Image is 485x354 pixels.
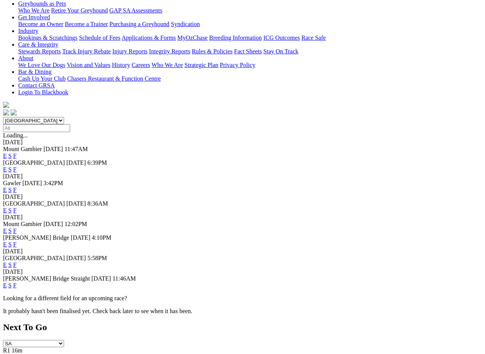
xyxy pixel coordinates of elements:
div: Industry [18,34,482,41]
img: twitter.svg [11,109,17,115]
span: 16m [12,347,22,354]
div: [DATE] [3,193,482,200]
span: 5:58PM [88,255,107,261]
div: [DATE] [3,173,482,180]
a: F [13,153,17,159]
a: Purchasing a Greyhound [110,21,169,27]
a: Fact Sheets [234,48,262,55]
a: Become an Owner [18,21,63,27]
span: [DATE] [66,159,86,166]
a: F [13,262,17,268]
img: facebook.svg [3,109,9,115]
a: Vision and Values [67,62,110,68]
span: [DATE] [22,180,42,186]
a: S [8,187,12,193]
span: [PERSON_NAME] Bridge [3,234,69,241]
a: E [3,166,7,173]
a: Contact GRSA [18,82,55,89]
a: Integrity Reports [149,48,190,55]
a: Rules & Policies [192,48,233,55]
span: R1 [3,347,10,354]
h2: Next To Go [3,322,482,332]
a: S [8,153,12,159]
a: Stay On Track [263,48,298,55]
a: F [13,207,17,214]
a: About [18,55,33,61]
a: E [3,228,7,234]
partial: It probably hasn't been finalised yet. Check back later to see when it has been. [3,308,192,314]
span: [DATE] [44,146,63,152]
a: F [13,228,17,234]
span: [DATE] [91,275,111,282]
a: F [13,187,17,193]
span: [GEOGRAPHIC_DATA] [3,159,65,166]
a: Careers [131,62,150,68]
span: Mount Gambier [3,146,42,152]
div: [DATE] [3,214,482,221]
a: E [3,262,7,268]
span: 11:47AM [64,146,88,152]
a: S [8,241,12,248]
a: GAP SA Assessments [110,7,163,14]
span: Gawler [3,180,21,186]
span: 6:39PM [88,159,107,166]
a: Become a Trainer [65,21,108,27]
a: Login To Blackbook [18,89,68,95]
a: Track Injury Rebate [62,48,111,55]
span: 3:42PM [44,180,63,186]
div: [DATE] [3,248,482,255]
input: Select date [3,124,70,132]
span: [DATE] [44,221,63,227]
a: Cash Up Your Club [18,75,66,82]
a: Injury Reports [112,48,147,55]
a: Care & Integrity [18,41,58,48]
a: S [8,282,12,289]
span: [DATE] [66,255,86,261]
a: F [13,241,17,248]
div: [DATE] [3,268,482,275]
a: S [8,228,12,234]
div: Bar & Dining [18,75,482,82]
a: S [8,207,12,214]
a: Race Safe [301,34,325,41]
a: Privacy Policy [220,62,255,68]
div: Greyhounds as Pets [18,7,482,14]
div: About [18,62,482,69]
a: E [3,187,7,193]
span: 12:02PM [64,221,87,227]
a: Chasers Restaurant & Function Centre [67,75,161,82]
a: Applications & Forms [122,34,176,41]
a: E [3,282,7,289]
a: ICG Outcomes [263,34,300,41]
span: [DATE] [71,234,91,241]
img: logo-grsa-white.png [3,102,9,108]
span: 11:46AM [113,275,136,282]
span: 4:10PM [92,234,111,241]
span: [GEOGRAPHIC_DATA] [3,200,65,207]
a: Who We Are [152,62,183,68]
a: Strategic Plan [185,62,218,68]
a: History [112,62,130,68]
a: S [8,166,12,173]
span: [GEOGRAPHIC_DATA] [3,255,65,261]
a: Industry [18,28,38,34]
a: Stewards Reports [18,48,61,55]
a: E [3,207,7,214]
a: Who We Are [18,7,50,14]
a: S [8,262,12,268]
a: Bar & Dining [18,69,52,75]
span: Loading... [3,132,28,139]
div: [DATE] [3,139,482,146]
span: Mount Gambier [3,221,42,227]
a: Schedule of Fees [79,34,120,41]
a: Breeding Information [209,34,262,41]
span: 8:36AM [88,200,108,207]
div: Care & Integrity [18,48,482,55]
a: E [3,153,7,159]
a: F [13,166,17,173]
span: [DATE] [66,200,86,207]
a: F [13,282,17,289]
a: Get Involved [18,14,50,20]
span: [PERSON_NAME] Bridge Straight [3,275,90,282]
a: Syndication [171,21,200,27]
